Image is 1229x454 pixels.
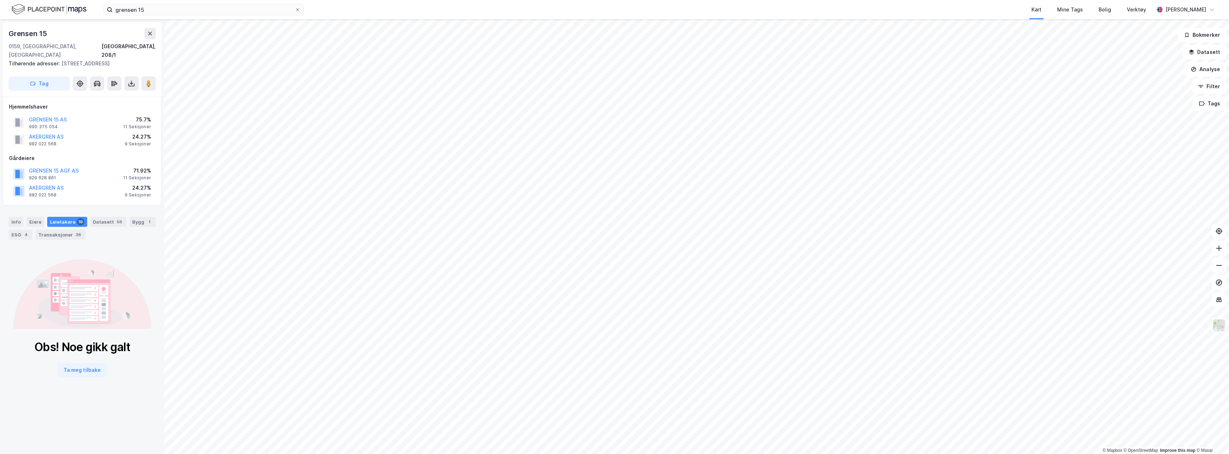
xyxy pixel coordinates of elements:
div: 1 [146,218,153,225]
a: Improve this map [1160,448,1195,453]
div: Datasett [90,217,126,227]
button: Ta meg tilbake [58,363,107,377]
div: 929 628 861 [29,175,56,181]
button: Filter [1192,79,1226,94]
div: 982 022 568 [29,141,56,147]
div: [STREET_ADDRESS] [9,59,150,68]
div: 24.27% [125,184,151,192]
div: Gårdeiere [9,154,155,163]
div: Verktøy [1127,5,1146,14]
button: Tag [9,76,70,91]
div: 19 [77,218,84,225]
button: Datasett [1183,45,1226,59]
div: Obs! Noe gikk galt [34,340,130,354]
div: Kontrollprogram for chat [1193,420,1229,454]
div: 36 [74,231,83,238]
div: 11 Seksjoner [123,175,151,181]
div: Info [9,217,24,227]
div: ESG [9,230,33,240]
div: 990 375 054 [29,124,58,130]
img: Z [1212,319,1226,332]
div: Bolig [1099,5,1111,14]
div: Kart [1031,5,1041,14]
iframe: Chat Widget [1193,420,1229,454]
a: Mapbox [1103,448,1122,453]
div: 9 Seksjoner [125,141,151,147]
div: 4 [23,231,30,238]
div: 71.92% [123,166,151,175]
div: Transaksjoner [35,230,85,240]
button: Bokmerker [1178,28,1226,42]
div: [GEOGRAPHIC_DATA], 208/1 [101,42,156,59]
div: 75.7% [123,115,151,124]
div: Grensen 15 [9,28,49,39]
input: Søk på adresse, matrikkel, gårdeiere, leietakere eller personer [113,4,295,15]
div: 24.27% [125,133,151,141]
img: logo.f888ab2527a4732fd821a326f86c7f29.svg [11,3,86,16]
div: 0159, [GEOGRAPHIC_DATA], [GEOGRAPHIC_DATA] [9,42,101,59]
div: 9 Seksjoner [125,192,151,198]
div: [PERSON_NAME] [1165,5,1206,14]
div: 11 Seksjoner [123,124,151,130]
div: Mine Tags [1057,5,1083,14]
div: 982 022 568 [29,192,56,198]
a: OpenStreetMap [1124,448,1158,453]
div: Bygg [129,217,156,227]
button: Analyse [1185,62,1226,76]
div: Leietakere [47,217,87,227]
div: 56 [115,218,124,225]
span: Tilhørende adresser: [9,60,61,66]
div: Eiere [26,217,44,227]
div: Hjemmelshaver [9,103,155,111]
button: Tags [1193,96,1226,111]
